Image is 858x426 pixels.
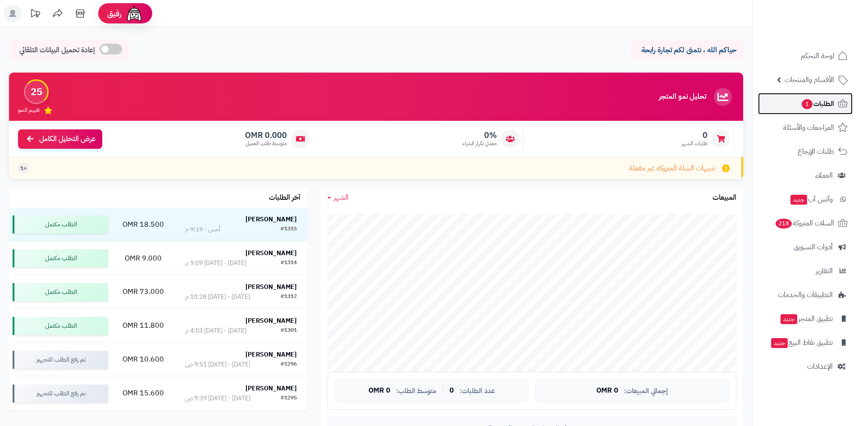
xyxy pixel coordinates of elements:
div: #1315 [281,225,297,234]
td: 9.000 OMR [112,242,175,275]
div: #1295 [281,394,297,403]
span: إعادة تحميل البيانات التلقائي [19,45,95,55]
span: 0 [449,387,454,395]
strong: [PERSON_NAME] [245,215,297,224]
strong: [PERSON_NAME] [245,248,297,258]
span: المراجعات والأسئلة [783,121,834,134]
a: التطبيقات والخدمات [758,284,853,306]
div: [DATE] - [DATE] 9:09 م [185,259,246,268]
span: وآتس آب [790,193,833,206]
div: [DATE] - [DATE] 10:28 م [185,293,250,302]
a: الشهر [327,192,349,203]
span: +1 [20,165,27,172]
strong: [PERSON_NAME] [245,384,297,393]
td: 15.600 OMR [112,377,175,410]
div: أمس - 9:19 م [185,225,220,234]
div: الطلب مكتمل [13,249,108,267]
span: التطبيقات والخدمات [778,289,833,301]
a: تحديثات المنصة [24,5,46,25]
div: #1301 [281,326,297,335]
p: حياكم الله ، نتمنى لكم تجارة رابحة [637,45,736,55]
img: ai-face.png [125,5,143,23]
div: تم رفع الطلب للتجهيز [13,385,108,403]
span: 0% [463,130,497,140]
span: عدد الطلبات: [459,387,495,395]
span: | [442,387,444,394]
strong: [PERSON_NAME] [245,282,297,292]
span: متوسط طلب العميل [245,140,287,147]
span: طلبات الإرجاع [798,145,834,158]
td: 10.600 OMR [112,343,175,376]
h3: آخر الطلبات [269,194,300,202]
span: جديد [790,195,807,205]
a: تطبيق المتجرجديد [758,308,853,330]
td: 18.500 OMR [112,208,175,241]
td: 11.800 OMR [112,309,175,343]
span: 0 OMR [368,387,390,395]
div: #1312 [281,293,297,302]
div: #1296 [281,360,297,369]
a: الإعدادات [758,356,853,377]
span: التقارير [816,265,833,277]
span: تطبيق نقاط البيع [770,336,833,349]
div: الطلب مكتمل [13,283,108,301]
a: وآتس آبجديد [758,188,853,210]
div: [DATE] - [DATE] 9:39 ص [185,394,250,403]
span: رفيق [107,8,122,19]
a: لوحة التحكم [758,45,853,67]
div: [DATE] - [DATE] 9:51 ص [185,360,250,369]
span: 1 [801,99,813,110]
a: السلات المتروكة218 [758,212,853,234]
span: 218 [775,218,793,229]
a: الطلبات1 [758,93,853,115]
span: أدوات التسويق [794,241,833,253]
h3: المبيعات [713,194,736,202]
span: جديد [781,314,797,324]
span: متوسط الطلب: [396,387,436,395]
div: الطلب مكتمل [13,317,108,335]
a: عرض التحليل الكامل [18,129,102,149]
span: 0 OMR [596,387,618,395]
h3: تحليل نمو المتجر [659,93,706,101]
span: الشهر [334,192,349,203]
img: logo-2.png [797,7,849,26]
span: الطلبات [801,97,834,110]
div: الطلب مكتمل [13,215,108,234]
a: أدوات التسويق [758,236,853,258]
div: تم رفع الطلب للتجهيز [13,351,108,369]
span: طلبات الشهر [681,140,708,147]
td: 73.000 OMR [112,275,175,309]
span: الإعدادات [807,360,833,373]
span: تنبيهات السلة المتروكة غير مفعلة [629,163,715,174]
span: عرض التحليل الكامل [39,134,95,144]
span: جديد [771,338,788,348]
strong: [PERSON_NAME] [245,316,297,325]
a: تطبيق نقاط البيعجديد [758,332,853,353]
span: 0.000 OMR [245,130,287,140]
a: العملاء [758,165,853,186]
a: المراجعات والأسئلة [758,117,853,138]
span: معدل تكرار الشراء [463,140,497,147]
span: تطبيق المتجر [780,312,833,325]
span: العملاء [815,169,833,182]
div: [DATE] - [DATE] 4:03 م [185,326,246,335]
a: طلبات الإرجاع [758,141,853,162]
a: التقارير [758,260,853,282]
span: السلات المتروكة [775,217,834,229]
span: تقييم النمو [18,106,40,114]
span: 0 [681,130,708,140]
span: الأقسام والمنتجات [785,73,834,86]
span: لوحة التحكم [801,50,834,62]
span: إجمالي المبيعات: [624,387,668,395]
strong: [PERSON_NAME] [245,350,297,359]
div: #1314 [281,259,297,268]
